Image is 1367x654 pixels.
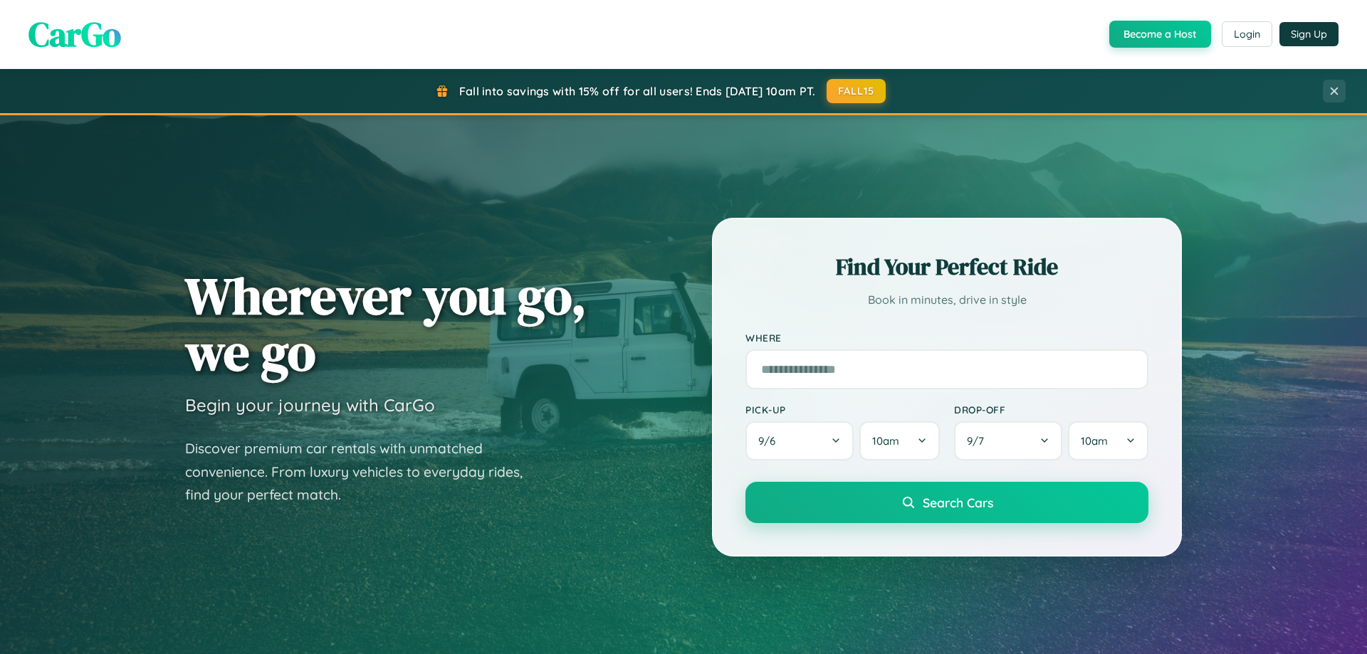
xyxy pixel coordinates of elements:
[1068,421,1148,460] button: 10am
[923,495,993,510] span: Search Cars
[954,421,1062,460] button: 9/7
[745,251,1148,283] h2: Find Your Perfect Ride
[967,434,991,448] span: 9 / 7
[28,11,121,58] span: CarGo
[745,290,1148,310] p: Book in minutes, drive in style
[1109,21,1211,48] button: Become a Host
[185,268,587,380] h1: Wherever you go, we go
[954,404,1148,416] label: Drop-off
[745,421,854,460] button: 9/6
[185,437,541,507] p: Discover premium car rentals with unmatched convenience. From luxury vehicles to everyday rides, ...
[1081,434,1108,448] span: 10am
[1222,21,1272,47] button: Login
[859,421,940,460] button: 10am
[1279,22,1339,46] button: Sign Up
[872,434,899,448] span: 10am
[745,404,940,416] label: Pick-up
[745,332,1148,344] label: Where
[745,482,1148,523] button: Search Cars
[185,394,435,416] h3: Begin your journey with CarGo
[827,79,886,103] button: FALL15
[758,434,782,448] span: 9 / 6
[459,84,816,98] span: Fall into savings with 15% off for all users! Ends [DATE] 10am PT.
